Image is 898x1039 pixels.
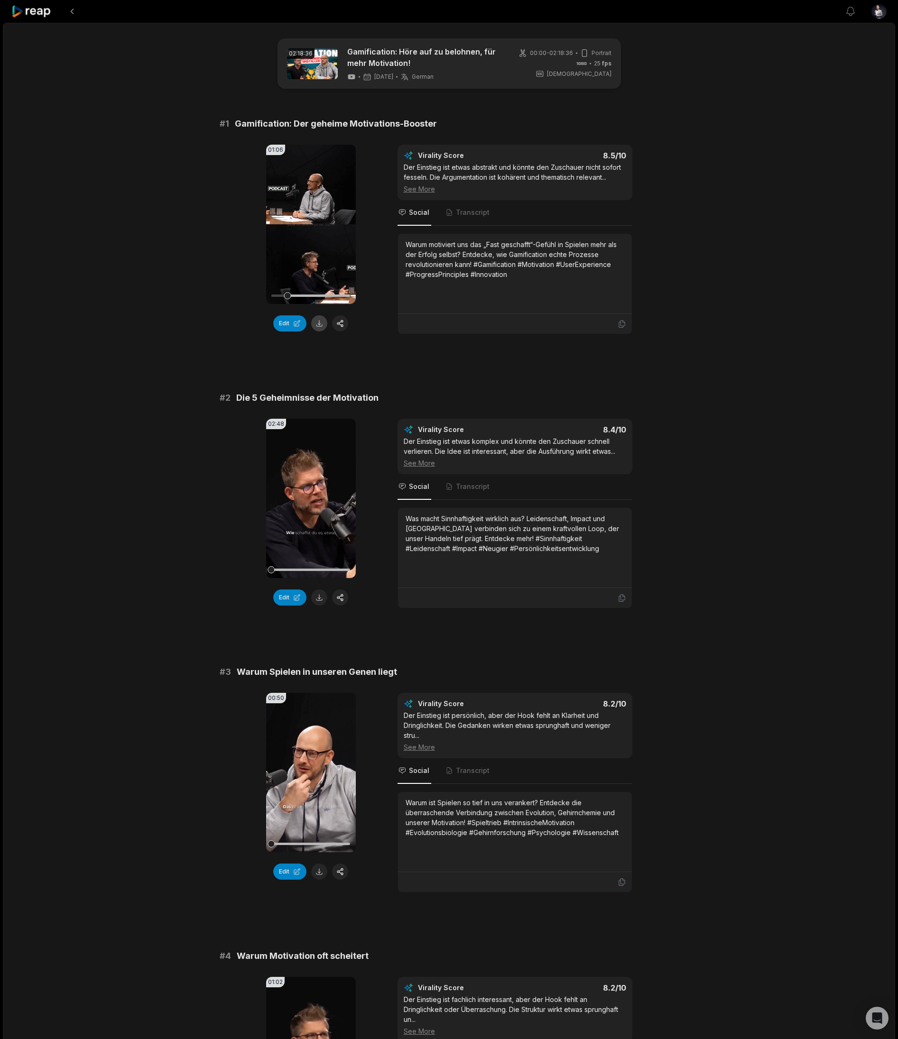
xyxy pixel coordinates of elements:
[236,391,379,405] span: Die 5 Geheimnisse der Motivation
[220,665,231,679] span: # 3
[398,200,632,226] nav: Tabs
[273,864,306,880] button: Edit
[524,425,626,434] div: 8.4 /10
[524,151,626,160] div: 8.5 /10
[456,208,490,217] span: Transcript
[524,983,626,993] div: 8.2 /10
[398,474,632,500] nav: Tabs
[547,70,611,78] span: [DEMOGRAPHIC_DATA]
[594,59,611,68] span: 25
[406,514,624,553] div: Was macht Sinnhaftigkeit wirklich aus? Leidenschaft, Impact und [GEOGRAPHIC_DATA] verbinden sich ...
[237,665,397,679] span: Warum Spielen in unseren Genen liegt
[409,208,429,217] span: Social
[524,699,626,708] div: 8.2 /10
[602,60,611,67] span: fps
[404,710,626,752] div: Der Einstieg ist persönlich, aber der Hook fehlt an Klarheit und Dringlichkeit. Die Gedanken wirk...
[412,73,434,81] span: German
[409,766,429,775] span: Social
[404,436,626,468] div: Der Einstieg ist etwas komplex und könnte den Zuschauer schnell verlieren. Die Idee ist interessa...
[592,49,611,57] span: Portrait
[374,73,393,81] span: [DATE]
[220,391,231,405] span: # 2
[266,145,356,304] video: Your browser does not support mp4 format.
[530,49,573,57] span: 00:00 - 02:18:36
[456,766,490,775] span: Transcript
[418,699,520,708] div: Virality Score
[409,482,429,491] span: Social
[237,949,369,963] span: Warum Motivation oft scheitert
[456,482,490,491] span: Transcript
[866,1007,889,1030] div: Open Intercom Messenger
[404,994,626,1036] div: Der Einstieg ist fachlich interessant, aber der Hook fehlt an Dringlichkeit oder Überraschung. Di...
[220,117,229,130] span: # 1
[266,693,356,852] video: Your browser does not support mp4 format.
[404,458,626,468] div: See More
[404,162,626,194] div: Der Einstieg ist etwas abstrakt und könnte den Zuschauer nicht sofort fesseln. Die Argumentation ...
[220,949,231,963] span: # 4
[398,758,632,784] nav: Tabs
[273,589,306,606] button: Edit
[347,46,507,69] a: Gamification: Höre auf zu belohnen, für mehr Motivation!
[235,117,437,130] span: Gamification: Der geheime Motivations-Booster
[406,239,624,279] div: Warum motiviert uns das „Fast geschafft“-Gefühl in Spielen mehr als der Erfolg selbst? Entdecke, ...
[404,742,626,752] div: See More
[273,315,306,331] button: Edit
[418,983,520,993] div: Virality Score
[418,151,520,160] div: Virality Score
[406,798,624,837] div: Warum ist Spielen so tief in uns verankert? Entdecke die überraschende Verbindung zwischen Evolut...
[404,1026,626,1036] div: See More
[418,425,520,434] div: Virality Score
[266,419,356,578] video: Your browser does not support mp4 format.
[404,184,626,194] div: See More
